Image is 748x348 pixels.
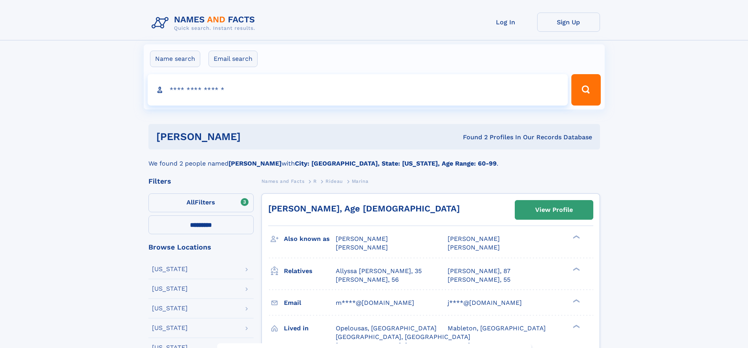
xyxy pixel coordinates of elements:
div: View Profile [535,201,573,219]
div: [US_STATE] [152,266,188,272]
span: R [313,179,317,184]
span: Rideau [326,179,343,184]
a: Log In [474,13,537,32]
a: Names and Facts [262,176,305,186]
span: All [187,199,195,206]
div: ❯ [571,235,580,240]
span: [GEOGRAPHIC_DATA], [GEOGRAPHIC_DATA] [336,333,470,341]
div: [US_STATE] [152,305,188,312]
span: [PERSON_NAME] [448,244,500,251]
a: [PERSON_NAME], 55 [448,275,510,284]
span: Marina [352,179,369,184]
div: We found 2 people named with . [148,149,600,168]
b: City: [GEOGRAPHIC_DATA], State: [US_STATE], Age Range: 60-99 [295,160,497,167]
a: View Profile [515,200,593,219]
a: [PERSON_NAME], Age [DEMOGRAPHIC_DATA] [268,204,460,213]
span: [PERSON_NAME] [336,244,388,251]
h3: Also known as [284,232,336,246]
div: ❯ [571,266,580,271]
span: [PERSON_NAME] [448,235,500,242]
label: Email search [208,51,258,67]
b: [PERSON_NAME] [229,160,282,167]
button: Search Button [571,74,600,106]
img: Logo Names and Facts [148,13,262,34]
div: Browse Locations [148,244,254,251]
div: ❯ [571,298,580,303]
label: Name search [150,51,200,67]
div: Found 2 Profiles In Our Records Database [352,133,592,142]
a: Rideau [326,176,343,186]
div: [US_STATE] [152,325,188,331]
h3: Email [284,296,336,310]
div: [US_STATE] [152,286,188,292]
label: Filters [148,193,254,212]
div: Filters [148,178,254,185]
h1: [PERSON_NAME] [156,132,352,142]
input: search input [148,74,568,106]
h3: Lived in [284,322,336,335]
span: Mableton, [GEOGRAPHIC_DATA] [448,324,546,332]
h3: Relatives [284,264,336,278]
a: R [313,176,317,186]
div: ❯ [571,324,580,329]
a: [PERSON_NAME], 87 [448,267,510,275]
span: [PERSON_NAME] [336,235,388,242]
a: Sign Up [537,13,600,32]
span: Opelousas, [GEOGRAPHIC_DATA] [336,324,437,332]
a: Allyssa [PERSON_NAME], 35 [336,267,422,275]
a: [PERSON_NAME], 56 [336,275,399,284]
